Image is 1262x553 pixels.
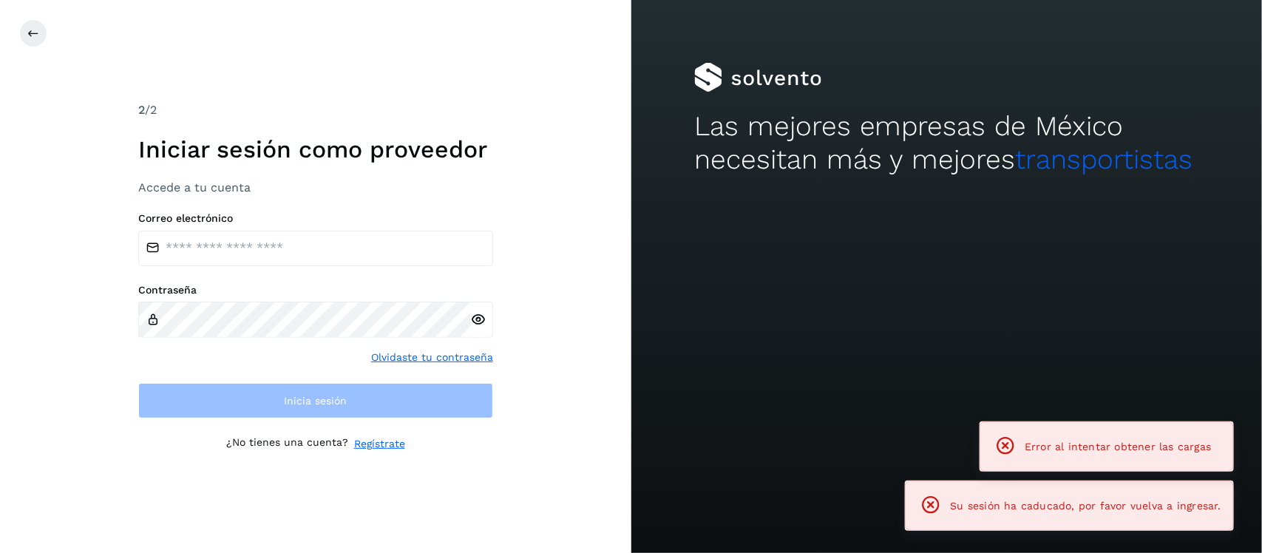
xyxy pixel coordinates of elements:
h2: Las mejores empresas de México necesitan más y mejores [694,110,1199,176]
span: transportistas [1016,143,1193,175]
label: Contraseña [138,284,493,296]
div: /2 [138,101,493,119]
label: Correo electrónico [138,212,493,225]
h1: Iniciar sesión como proveedor [138,135,493,163]
p: ¿No tienes una cuenta? [226,436,348,452]
span: 2 [138,103,145,117]
button: Inicia sesión [138,383,493,418]
span: Su sesión ha caducado, por favor vuelva a ingresar. [951,500,1221,512]
a: Olvidaste tu contraseña [371,350,493,365]
span: Inicia sesión [284,396,347,406]
a: Regístrate [354,436,405,452]
span: Error al intentar obtener las cargas [1025,441,1211,452]
h3: Accede a tu cuenta [138,180,493,194]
